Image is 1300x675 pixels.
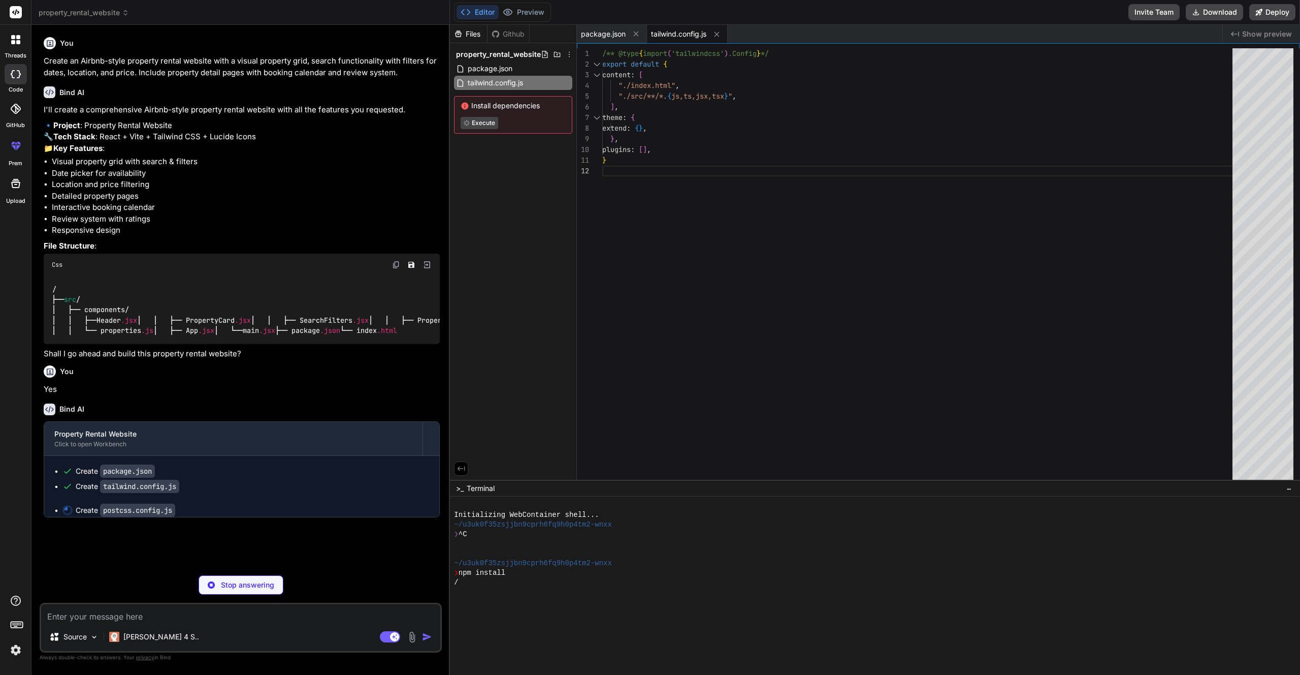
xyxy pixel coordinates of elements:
[602,59,627,69] span: export
[623,113,627,122] span: :
[643,49,667,58] span: import
[577,144,589,155] div: 10
[675,81,679,90] span: ,
[377,326,397,335] span: .html
[100,465,155,478] code: package.json
[9,85,23,94] label: code
[450,29,487,39] div: Files
[639,145,643,154] span: [
[577,155,589,166] div: 11
[121,316,137,325] span: .jsx
[602,70,631,79] span: content
[1128,4,1180,20] button: Invite Team
[54,429,412,439] div: Property Rental Website
[577,166,589,176] div: 12
[6,121,25,130] label: GitHub
[109,632,119,642] img: Claude 4 Sonnet
[44,384,440,395] p: Yes
[577,80,589,91] div: 4
[757,49,761,58] span: }
[667,49,671,58] span: (
[60,38,74,48] h6: You
[671,91,724,101] span: js,ts,jsx,tsx
[454,510,599,520] span: Initializing WebContainer shell...
[9,159,22,168] label: prem
[590,59,603,70] div: Click to collapse the range.
[76,481,179,492] div: Create
[100,504,175,517] code: postcss.config.js
[602,124,627,133] span: extend
[467,483,495,494] span: Terminal
[610,134,614,143] span: }
[221,580,274,590] p: Stop answering
[639,49,643,58] span: {
[577,48,589,59] div: 1
[647,145,651,154] span: ,
[454,530,458,539] span: ❯
[39,8,129,18] span: property_rental_website
[602,156,606,165] span: }
[577,123,589,134] div: 8
[728,49,757,58] span: .Config
[90,633,99,641] img: Pick Models
[52,191,440,202] li: Detailed property pages
[461,101,566,111] span: Install dependencies
[44,422,422,455] button: Property Rental WebsiteClick to open Workbench
[404,258,418,272] button: Save file
[454,520,612,530] span: ~/u3uk0f35zsjjbn9cprh6fq9h0p4tm2-wnxx
[610,102,614,111] span: ]
[53,132,95,141] strong: Tech Stack
[59,87,84,98] h6: Bind AI
[44,240,440,252] p: :
[577,102,589,112] div: 6
[235,316,251,325] span: .jsx
[643,145,647,154] span: ]
[457,5,499,19] button: Editor
[602,113,623,122] span: theme
[406,631,418,643] img: attachment
[577,112,589,123] div: 7
[631,145,635,154] span: :
[422,260,432,269] img: Open in Browser
[141,326,153,335] span: .js
[60,366,74,377] h6: You
[1186,4,1243,20] button: Download
[577,134,589,144] div: 9
[454,559,612,568] span: ~/u3uk0f35zsjjbn9cprh6fq9h0p4tm2-wnxx
[96,316,121,325] span: Header
[499,5,548,19] button: Preview
[728,91,732,101] span: "
[54,440,412,448] div: Click to open Workbench
[631,70,635,79] span: :
[52,213,440,225] li: Review system with ratings
[581,29,626,39] span: package.json
[52,179,440,191] li: Location and price filtering
[667,91,671,101] span: {
[320,326,340,335] span: .json
[651,29,706,39] span: tailwind.config.js
[590,70,603,80] div: Click to collapse the range.
[422,632,432,642] img: icon
[52,284,783,336] code: / ├── / │ ├── components/ │ │ ├── │ │ ├── PropertyCard │ │ ├── SearchFilters │ │ ├── PropertyDeta...
[639,70,643,79] span: [
[53,120,80,130] strong: Project
[44,120,440,155] p: 🔹 : Property Rental Website 🔧 : React + Vite + Tailwind CSS + Lucide Icons 📁 :
[6,197,25,205] label: Upload
[5,51,26,60] label: threads
[671,49,724,58] span: 'tailwindcss'
[724,49,728,58] span: )
[456,49,541,59] span: property_rental_website
[53,143,103,153] strong: Key Features
[627,124,631,133] span: :
[64,295,76,304] span: src
[59,404,84,414] h6: Bind AI
[577,91,589,102] div: 5
[467,77,524,89] span: tailwind.config.js
[459,530,467,539] span: ^C
[44,104,440,116] p: I'll create a comprehensive Airbnb-style property rental website with all the features you reques...
[602,145,631,154] span: plugins
[454,578,458,588] span: /
[724,91,728,101] span: }
[76,505,175,515] div: Create
[52,225,440,236] li: Responsive design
